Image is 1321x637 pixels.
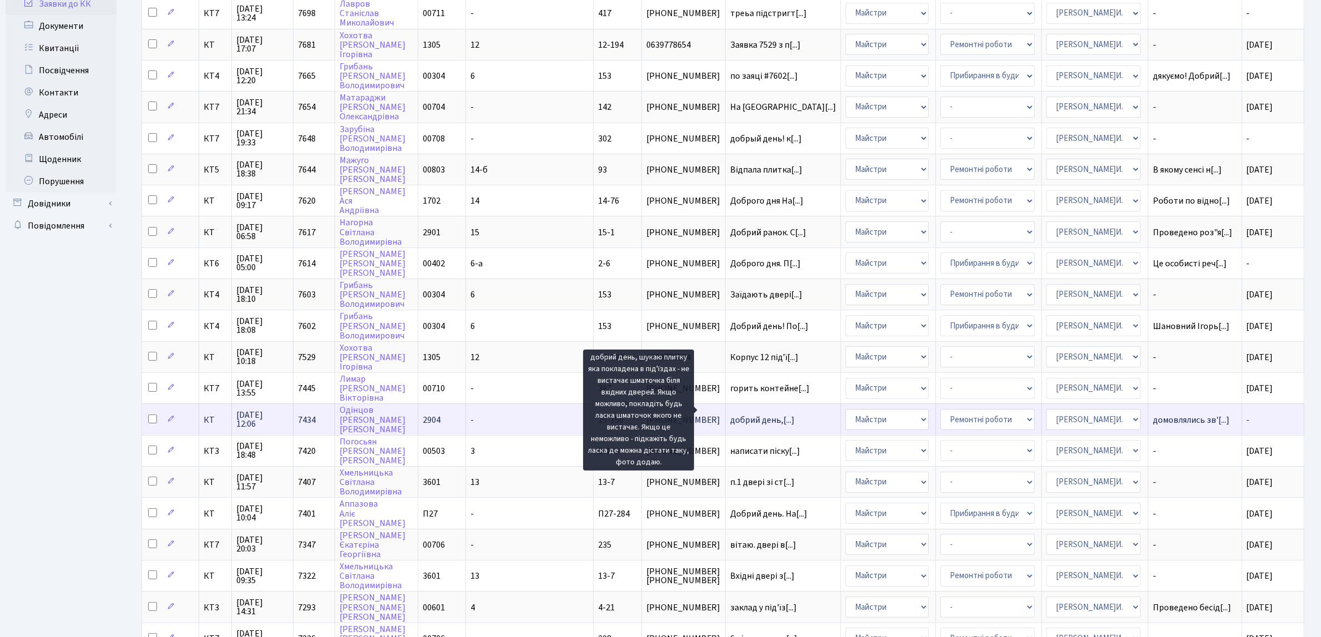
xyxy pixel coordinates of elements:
span: 1702 [423,195,441,207]
span: [DATE] 09:17 [236,192,288,210]
span: КТ [204,41,227,49]
span: КТ7 [204,103,227,112]
span: 00711 [423,7,445,19]
a: Грибань[PERSON_NAME]Володимирович [340,60,406,92]
span: [DATE] 17:07 [236,36,288,53]
span: [PHONE_NUMBER] [646,9,721,18]
span: Проведено бесід[...] [1153,601,1231,614]
span: 7420 [298,445,316,457]
span: [PHONE_NUMBER] [646,134,721,143]
span: добрый день! к[...] [730,133,802,145]
span: КТ [204,196,227,205]
a: Щоденник [6,148,117,170]
span: 7648 [298,133,316,145]
span: 153 [598,70,611,82]
span: Заїдають двері[...] [730,289,802,301]
span: КТ [204,478,227,487]
span: 7529 [298,351,316,363]
span: 2904 [423,414,441,426]
span: [PHONE_NUMBER] [646,165,721,174]
a: Довідники [6,193,117,215]
span: 15-1 [598,226,615,239]
a: Мажуго[PERSON_NAME][PERSON_NAME] [340,154,406,185]
span: КТ [204,509,227,518]
span: 3 [470,445,475,457]
span: 7617 [298,226,316,239]
span: - [470,414,474,426]
span: [DATE] 20:03 [236,535,288,553]
span: горить контейне[...] [730,382,809,395]
span: П27-284 [598,508,630,520]
a: Повідомлення [6,215,117,237]
span: 3601 [423,570,441,582]
a: Одінцов[PERSON_NAME][PERSON_NAME] [340,405,406,436]
a: ХмельницькаСвітланаВолодимирівна [340,560,402,591]
span: 7322 [298,570,316,582]
span: 00304 [423,70,445,82]
span: КТ6 [204,259,227,268]
span: В якому сенсі н[...] [1153,164,1222,176]
span: [DATE] 18:38 [236,160,288,178]
span: 12 [470,39,479,51]
span: вітаю. двері в[...] [730,539,796,551]
span: 14-76 [598,195,619,207]
span: 6-а [470,257,483,270]
span: 7698 [298,7,316,19]
span: 13-7 [598,570,615,582]
span: [DATE] 13:55 [236,380,288,397]
span: [DATE] 10:18 [236,348,288,366]
a: НагорнаСвітланаВолодимирівна [340,217,402,248]
span: п.1 двері зі ст[...] [730,476,794,488]
span: 7401 [298,508,316,520]
span: 00706 [423,539,445,551]
span: [DATE] [1247,70,1273,82]
span: - [470,539,474,551]
span: [DATE] [1247,101,1273,113]
span: КТ [204,572,227,580]
span: [DATE] 18:10 [236,286,288,304]
a: Хохотва[PERSON_NAME]Ігорівна [340,29,406,60]
span: [DATE] [1247,476,1273,488]
span: [DATE] [1247,382,1273,395]
a: АппазоваАліє[PERSON_NAME] [340,498,406,529]
span: [DATE] [1247,164,1273,176]
span: Шановний Ігорь[...] [1153,320,1229,332]
span: 00708 [423,133,445,145]
span: добрий день,[...] [730,414,794,426]
span: КТ5 [204,165,227,174]
span: заклад у під'їз[...] [730,601,797,614]
span: 7681 [298,39,316,51]
span: домовлялись зв'[...] [1153,414,1229,426]
span: 7602 [298,320,316,332]
span: [DATE] 05:00 [236,254,288,272]
span: Це особисті реч[...] [1153,257,1227,270]
span: 6 [470,320,475,332]
span: 14-б [470,164,488,176]
a: ХмельницькаСвітланаВолодимирівна [340,467,402,498]
a: Автомобілі [6,126,117,148]
span: 2901 [423,226,441,239]
span: 235 [598,539,611,551]
span: - [470,382,474,395]
span: 7347 [298,539,316,551]
span: [PHONE_NUMBER] [646,196,721,205]
span: 7445 [298,382,316,395]
span: [DATE] [1247,320,1273,332]
span: 7665 [298,70,316,82]
span: [PHONE_NUMBER] [646,228,721,237]
span: [DATE] 18:08 [236,317,288,335]
span: КТ [204,416,227,424]
span: [DATE] 06:58 [236,223,288,241]
span: 14 [470,195,479,207]
span: Корпус 12 підʼї[...] [730,351,798,363]
span: [DATE] [1247,289,1273,301]
span: [DATE] 11:57 [236,473,288,491]
a: Грибань[PERSON_NAME]Володимирович [340,311,406,342]
span: Роботи по відно[...] [1153,195,1230,207]
span: КТ [204,353,227,362]
span: 2-6 [598,257,610,270]
a: Хохотва[PERSON_NAME]Ігорівна [340,342,406,373]
span: Добрий день. На[...] [730,508,807,520]
span: [DATE] 21:34 [236,98,288,116]
span: [DATE] [1247,351,1273,363]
